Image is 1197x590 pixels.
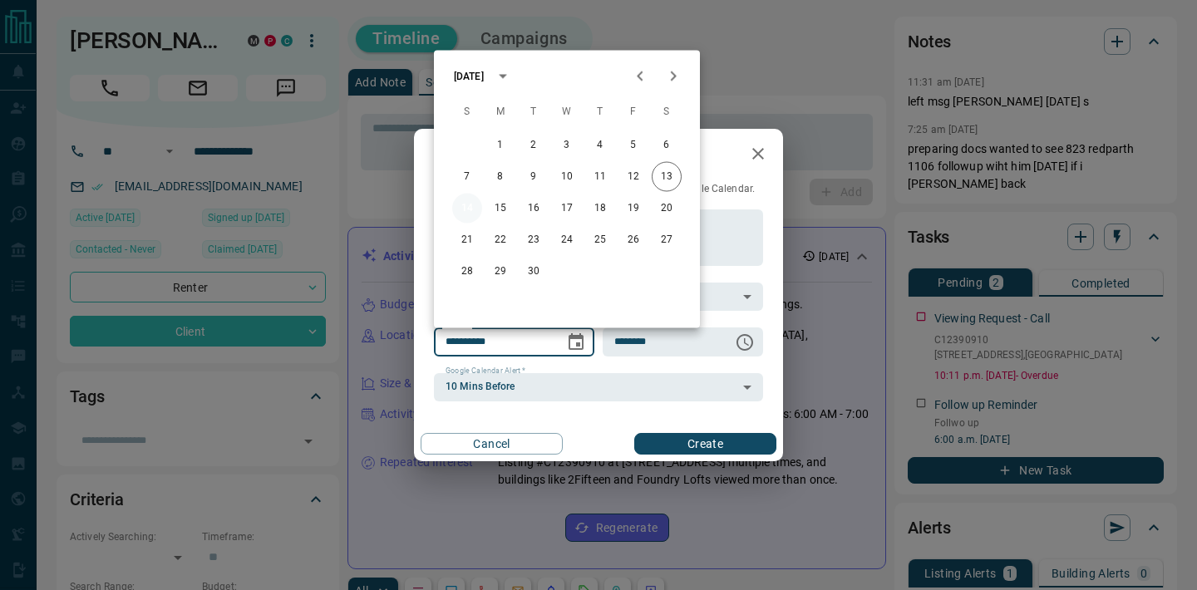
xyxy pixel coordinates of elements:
span: Monday [485,96,515,129]
button: 23 [519,225,549,255]
button: 15 [485,194,515,224]
button: 3 [552,130,582,160]
button: Next month [657,60,690,93]
button: 13 [652,162,682,192]
button: 24 [552,225,582,255]
button: Create [634,433,776,455]
button: 10 [552,162,582,192]
button: 1 [485,130,515,160]
span: Saturday [652,96,682,129]
button: 6 [652,130,682,160]
button: Choose time, selected time is 6:00 AM [728,326,761,359]
button: Choose date, selected date is Sep 14, 2025 [559,326,593,359]
button: 20 [652,194,682,224]
button: 9 [519,162,549,192]
button: 17 [552,194,582,224]
button: 11 [585,162,615,192]
button: 16 [519,194,549,224]
button: 7 [452,162,482,192]
button: Cancel [421,433,563,455]
span: Wednesday [552,96,582,129]
button: 22 [485,225,515,255]
button: 12 [618,162,648,192]
button: calendar view is open, switch to year view [489,62,517,91]
div: 10 Mins Before [434,373,763,401]
button: Previous month [623,60,657,93]
button: 8 [485,162,515,192]
button: 26 [618,225,648,255]
span: Thursday [585,96,615,129]
button: 28 [452,257,482,287]
h2: New Task [414,129,525,182]
button: 18 [585,194,615,224]
div: [DATE] [454,69,484,84]
span: Sunday [452,96,482,129]
button: 30 [519,257,549,287]
button: 4 [585,130,615,160]
span: Friday [618,96,648,129]
button: 2 [519,130,549,160]
label: Google Calendar Alert [446,366,525,376]
button: 21 [452,225,482,255]
span: Tuesday [519,96,549,129]
button: 14 [452,194,482,224]
button: 27 [652,225,682,255]
button: 25 [585,225,615,255]
button: 19 [618,194,648,224]
button: 5 [618,130,648,160]
button: 29 [485,257,515,287]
